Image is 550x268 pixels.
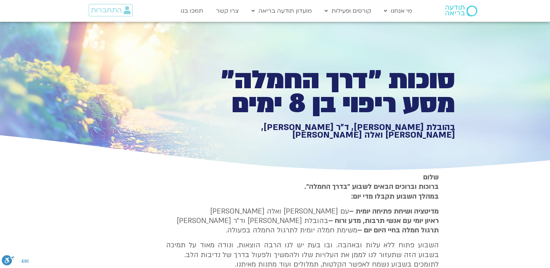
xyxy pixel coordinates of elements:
[248,4,316,18] a: מועדון תודעה בריאה
[304,182,439,201] strong: ברוכות וברוכים הבאים לשבוע ״בדרך החמלה״. במהלך השבוע תקבלו מדי יום:
[349,207,439,216] strong: מדיטציה ושיחת פתיחה יומית –
[212,4,242,18] a: צרו קשר
[91,6,122,14] span: התחברות
[177,4,207,18] a: תמכו בנו
[328,216,439,226] b: ראיון יומי עם אנשי תרבות, מדע ורוח –
[166,207,439,235] p: עם [PERSON_NAME] ואלה [PERSON_NAME] בהובלת [PERSON_NAME] וד״ר [PERSON_NAME] משימת חמלה יומית לתרג...
[89,4,133,16] a: התחברות
[321,4,375,18] a: קורסים ופעילות
[423,172,439,182] strong: שלום
[380,4,416,18] a: מי אנחנו
[203,123,455,139] h1: בהובלת [PERSON_NAME], ד״ר [PERSON_NAME], [PERSON_NAME] ואלה [PERSON_NAME]
[445,5,477,16] img: תודעה בריאה
[357,226,439,235] b: תרגול חמלה בחיי היום יום –
[203,68,455,116] h1: סוכות ״דרך החמלה״ מסע ריפוי בן 8 ימים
